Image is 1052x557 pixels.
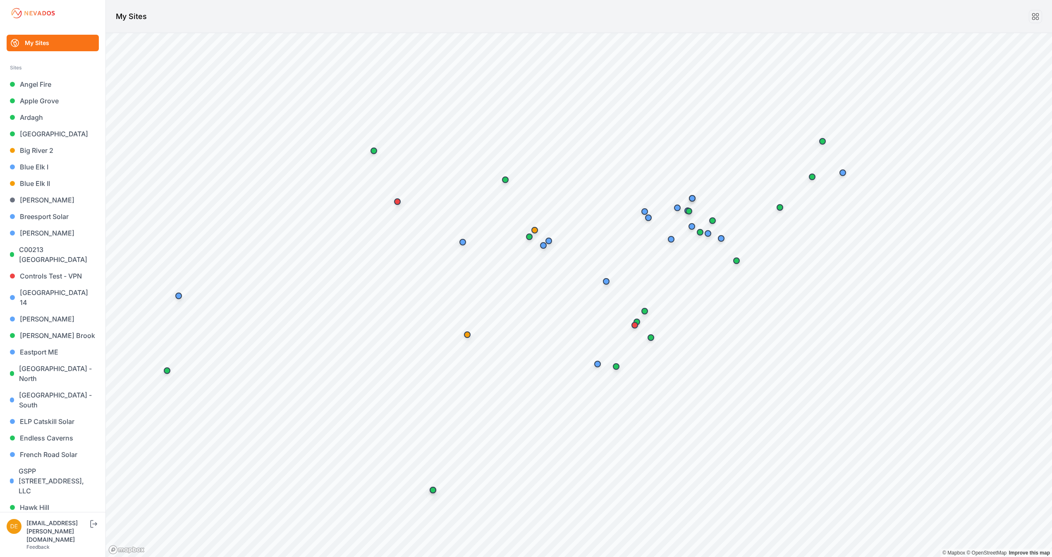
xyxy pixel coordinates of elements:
div: Map marker [366,143,382,159]
a: Map feedback [1009,550,1050,556]
div: Sites [10,63,96,73]
div: Map marker [728,252,745,269]
a: [GEOGRAPHIC_DATA] [7,126,99,142]
a: GSPP [STREET_ADDRESS], LLC [7,463,99,499]
div: Map marker [834,164,851,181]
a: Blue Elk I [7,159,99,175]
div: Map marker [713,230,729,247]
div: Map marker [692,224,708,240]
a: Eastport ME [7,344,99,360]
a: [GEOGRAPHIC_DATA] 14 [7,284,99,311]
a: Mapbox [942,550,965,556]
div: Map marker [814,133,831,150]
div: Map marker [459,326,476,343]
a: [PERSON_NAME] [7,225,99,241]
div: Map marker [626,317,643,333]
div: Map marker [636,203,653,220]
div: Map marker [589,356,606,372]
div: Map marker [521,229,538,245]
div: Map marker [389,193,406,210]
a: Ardagh [7,109,99,126]
div: Map marker [663,231,679,248]
a: [PERSON_NAME] [7,192,99,208]
div: Map marker [772,199,788,216]
div: Map marker [540,233,557,249]
div: Map marker [669,200,686,216]
a: [PERSON_NAME] [7,311,99,327]
a: ELP Catskill Solar [7,413,99,430]
div: Map marker [608,358,624,375]
a: Controls Test - VPN [7,268,99,284]
div: Map marker [684,190,701,207]
a: French Road Solar [7,446,99,463]
img: Nevados [10,7,56,20]
div: Map marker [425,482,441,498]
canvas: Map [106,33,1052,557]
div: Map marker [497,171,514,188]
div: Map marker [684,218,700,235]
div: Map marker [704,212,721,229]
div: Map marker [454,234,471,250]
div: Map marker [159,362,175,379]
a: Big River 2 [7,142,99,159]
a: [PERSON_NAME] Brook [7,327,99,344]
div: Map marker [629,314,645,330]
a: Hawk Hill [7,499,99,516]
div: Map marker [636,303,653,319]
a: OpenStreetMap [966,550,1007,556]
div: Map marker [643,329,659,346]
h1: My Sites [116,11,147,22]
a: [GEOGRAPHIC_DATA] - North [7,360,99,387]
a: Apple Grove [7,93,99,109]
a: [GEOGRAPHIC_DATA] - South [7,387,99,413]
img: devin.martin@nevados.solar [7,519,22,534]
div: Map marker [681,203,697,219]
a: Endless Caverns [7,430,99,446]
a: Feedback [26,544,50,550]
div: Map marker [598,273,614,290]
a: Mapbox logo [108,545,145,555]
a: C00213 [GEOGRAPHIC_DATA] [7,241,99,268]
a: Angel Fire [7,76,99,93]
div: [EMAIL_ADDRESS][PERSON_NAME][DOMAIN_NAME] [26,519,88,544]
a: Blue Elk II [7,175,99,192]
div: Map marker [526,222,543,238]
div: Map marker [804,169,820,185]
a: Breesport Solar [7,208,99,225]
a: My Sites [7,35,99,51]
div: Map marker [170,288,187,304]
div: Map marker [700,225,716,242]
div: Map marker [535,237,552,254]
